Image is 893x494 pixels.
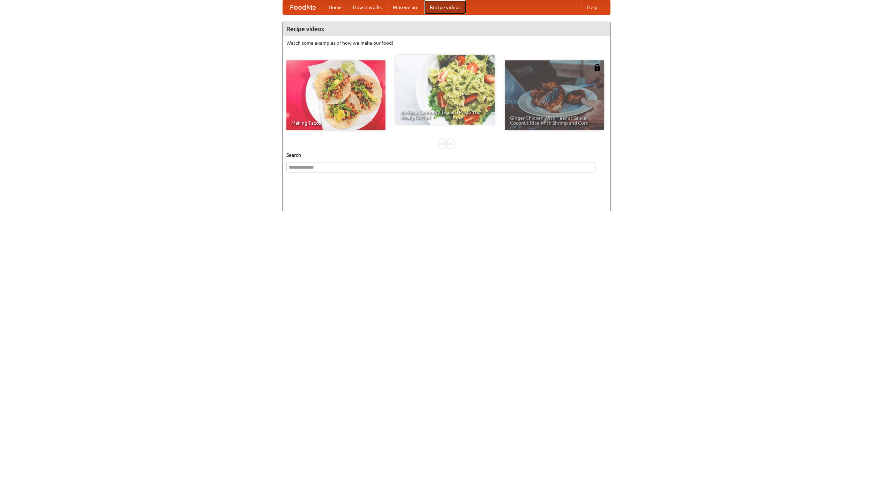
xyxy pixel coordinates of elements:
span: An Easy, Summery Tomato Pasta That's Ready for Fall [400,110,490,120]
div: » [448,139,454,148]
h5: Search [286,152,607,158]
p: Watch some examples of how we make our food! [286,39,607,46]
span: Making Tacos [291,120,381,125]
a: Recipe videos [424,0,466,14]
div: « [439,139,445,148]
a: Making Tacos [286,60,385,130]
a: How it works [347,0,387,14]
a: Help [581,0,603,14]
h4: Recipe videos [283,22,610,36]
a: An Easy, Summery Tomato Pasta That's Ready for Fall [396,55,495,125]
img: 483408.png [594,64,601,71]
a: Who we are [387,0,424,14]
a: FoodMe [283,0,323,14]
a: Home [323,0,347,14]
